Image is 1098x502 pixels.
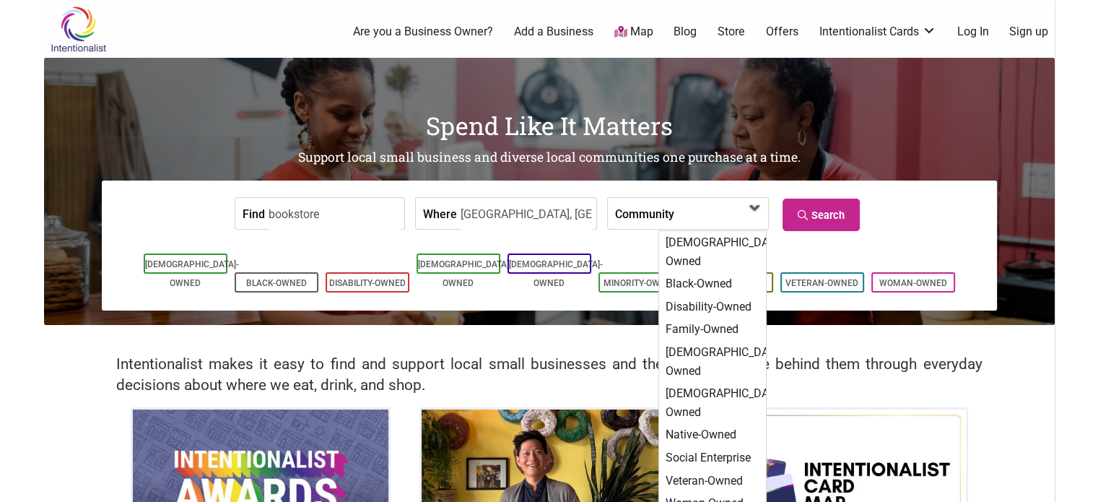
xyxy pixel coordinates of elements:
a: [DEMOGRAPHIC_DATA]-Owned [509,259,603,288]
div: [DEMOGRAPHIC_DATA]-Owned [661,231,764,272]
label: Community [615,198,674,229]
a: Woman-Owned [879,278,947,288]
div: Veteran-Owned [661,469,764,493]
input: neighborhood, city, state [461,198,593,230]
a: Sign up [1009,24,1048,40]
div: Social Enterprise [661,446,764,469]
div: Native-Owned [661,423,764,446]
a: Offers [766,24,798,40]
a: Minority-Owned [604,278,677,288]
h2: Support local small business and diverse local communities one purchase at a time. [44,149,1055,167]
h1: Spend Like It Matters [44,108,1055,143]
div: [DEMOGRAPHIC_DATA]-Owned [661,341,764,382]
a: Store [718,24,745,40]
label: Find [243,198,265,229]
a: Map [614,24,653,40]
input: a business, product, service [269,198,401,230]
div: Family-Owned [661,318,764,341]
a: [DEMOGRAPHIC_DATA]-Owned [418,259,512,288]
img: Intentionalist [44,6,113,53]
a: Are you a Business Owner? [353,24,493,40]
a: Intentionalist Cards [819,24,936,40]
h2: Intentionalist makes it easy to find and support local small businesses and the diverse people be... [116,354,982,396]
div: Black-Owned [661,272,764,295]
label: Where [423,198,457,229]
a: Log In [957,24,988,40]
div: [DEMOGRAPHIC_DATA]-Owned [661,382,764,423]
a: Blog [674,24,697,40]
div: Disability-Owned [661,295,764,319]
a: Disability-Owned [329,278,406,288]
a: Black-Owned [246,278,307,288]
a: Veteran-Owned [785,278,858,288]
a: [DEMOGRAPHIC_DATA]-Owned [145,259,239,288]
a: Search [783,199,860,231]
a: Add a Business [514,24,593,40]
